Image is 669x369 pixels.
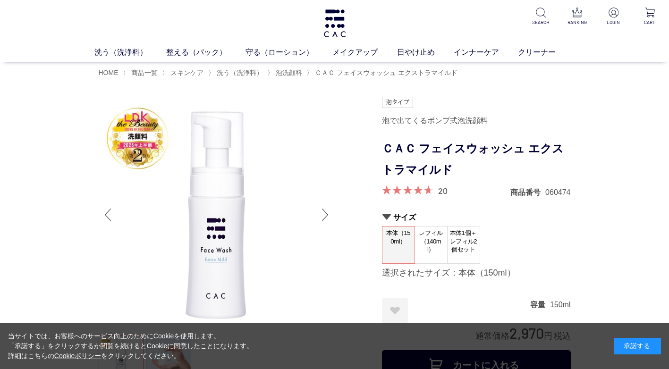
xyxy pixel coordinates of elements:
a: スキンケア [169,69,203,76]
a: メイクアップ [332,47,397,58]
dt: 商品番号 [510,187,545,197]
div: Previous slide [99,196,118,234]
img: ＣＡＣ フェイスウォッシュ エクストラマイルド 本体（150ml） [99,97,335,333]
dd: 150ml [550,300,571,310]
img: logo [322,9,347,37]
span: 洗う（洗浄料） [217,69,263,76]
div: 当サイトでは、お客様へのサービス向上のためにCookieを使用します。 「承諾する」をクリックするか閲覧を続けるとCookieに同意したことになります。 詳細はこちらの をクリックしてください。 [8,331,254,361]
a: SEARCH [529,8,552,26]
p: CART [638,19,661,26]
div: 泡で出てくるポンプ式泡洗顔料 [382,113,571,129]
a: HOME [99,69,119,76]
a: RANKING [566,8,589,26]
dt: 容量 [530,300,550,310]
div: Next slide [316,196,335,234]
p: LOGIN [602,19,625,26]
a: インナーケア [454,47,518,58]
span: 本体1個＋レフィル2個セット [448,226,480,256]
li: 〉 [208,68,265,77]
a: ＣＡＣ フェイスウォッシュ エクストラマイルド [313,69,457,76]
a: 洗う（洗浄料） [215,69,263,76]
a: クリーナー [518,47,575,58]
a: 洗う（洗浄料） [94,47,166,58]
span: レフィル（140ml） [415,226,447,256]
li: 〉 [306,68,460,77]
li: 〉 [123,68,160,77]
a: 商品一覧 [129,69,158,76]
span: スキンケア [170,69,203,76]
div: 承諾する [614,338,661,354]
a: 20 [438,185,448,196]
img: 泡タイプ [382,97,413,108]
dd: 060474 [545,187,570,197]
span: 本体（150ml） [382,226,415,253]
a: 泡洗顔料 [274,69,302,76]
a: 日やけ止め [397,47,454,58]
a: LOGIN [602,8,625,26]
span: ＣＡＣ フェイスウォッシュ エクストラマイルド [315,69,457,76]
a: Cookieポリシー [54,352,102,360]
h2: サイズ [382,212,571,222]
span: 泡洗顔料 [276,69,302,76]
a: お気に入りに登録する [382,298,408,324]
p: SEARCH [529,19,552,26]
a: 守る（ローション） [246,47,332,58]
li: 〉 [267,68,305,77]
a: 整える（パック） [166,47,246,58]
p: RANKING [566,19,589,26]
h1: ＣＡＣ フェイスウォッシュ エクストラマイルド [382,138,571,181]
span: 商品一覧 [131,69,158,76]
li: 〉 [162,68,206,77]
a: CART [638,8,661,26]
div: 選択されたサイズ：本体（150ml） [382,268,571,279]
